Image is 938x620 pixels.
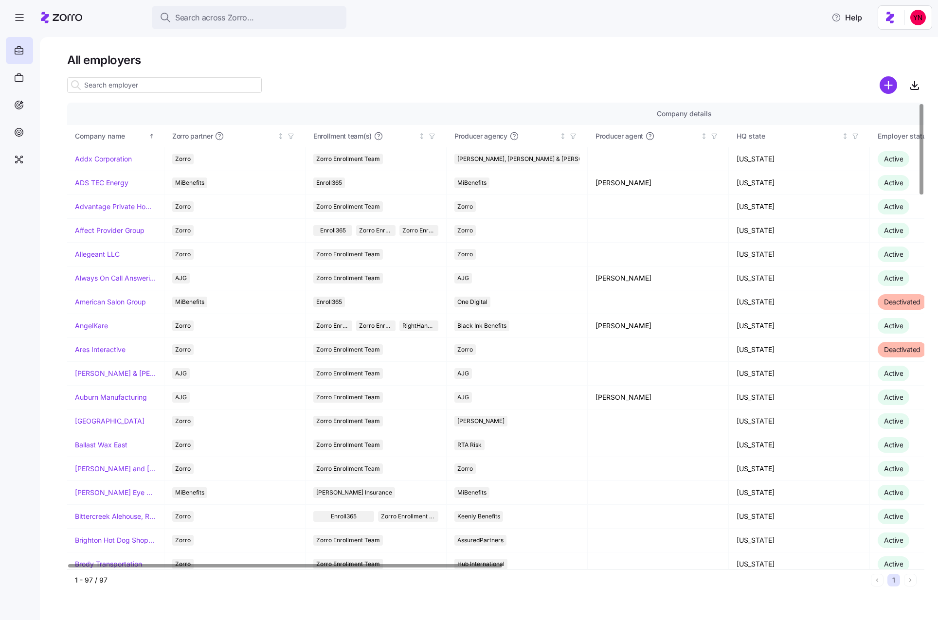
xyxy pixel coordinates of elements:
span: Active [884,321,903,330]
span: Zorro [175,249,191,260]
div: Company name [75,131,147,142]
td: [US_STATE] [729,195,870,219]
div: Not sorted [277,133,284,140]
input: Search employer [67,77,262,93]
span: Active [884,560,903,568]
span: Zorro [175,154,191,164]
span: Zorro Enrollment Team [316,440,380,450]
a: [PERSON_NAME] & [PERSON_NAME]'s [75,369,156,378]
span: Active [884,202,903,211]
button: Help [824,8,870,27]
a: Brody Transportation [75,559,142,569]
span: Producer agent [595,131,643,141]
span: Active [884,393,903,401]
span: Zorro Enrollment Team [316,416,380,426]
a: Affect Provider Group [75,226,144,235]
span: Zorro Enrollment Team [316,559,380,569]
a: Ballast Wax East [75,440,127,450]
div: Not sorted [559,133,566,140]
a: Addx Corporation [75,154,132,164]
span: Zorro Enrollment Team [316,392,380,403]
span: AJG [457,368,469,379]
span: Zorro [175,535,191,546]
span: One Digital [457,297,487,307]
span: Keenly Benefits [457,511,500,522]
div: Sorted ascending [148,133,155,140]
span: Enroll365 [316,177,342,188]
td: [US_STATE] [729,433,870,457]
a: ADS TEC Energy [75,178,128,188]
span: MiBenefits [457,487,487,498]
span: Zorro [175,416,191,426]
span: Zorro [175,225,191,236]
button: Search across Zorro... [152,6,346,29]
a: AngelKare [75,321,108,331]
span: Active [884,417,903,425]
span: Deactivated [884,345,920,354]
span: Active [884,369,903,377]
span: AJG [175,273,187,283]
td: [US_STATE] [729,457,870,481]
span: MiBenefits [175,487,204,498]
td: [US_STATE] [729,552,870,576]
a: [PERSON_NAME] and [PERSON_NAME]'s Furniture [75,464,156,474]
td: [PERSON_NAME] [588,171,729,195]
span: Zorro Enrollment Team [316,535,380,546]
span: Zorro [175,201,191,212]
a: Bittercreek Alehouse, Red Feather Lounge, Diablo & Sons Saloon [75,512,156,521]
td: [US_STATE] [729,409,870,433]
td: [US_STATE] [729,529,870,552]
td: [PERSON_NAME] [588,266,729,290]
span: [PERSON_NAME] Insurance [316,487,392,498]
td: [US_STATE] [729,386,870,409]
th: Company nameSorted ascending [67,125,164,147]
span: Help [831,12,862,23]
span: MiBenefits [175,177,204,188]
span: Zorro [457,249,473,260]
span: AJG [457,392,469,403]
div: Not sorted [418,133,425,140]
span: Active [884,464,903,473]
span: Black Ink Benefits [457,320,506,331]
span: Active [884,536,903,544]
span: Zorro Enrollment Team [316,273,380,283]
span: Zorro [457,344,473,355]
td: [US_STATE] [729,314,870,338]
img: 113f96d2b49c10db4a30150f42351c8a [910,10,926,25]
span: Zorro [175,440,191,450]
span: Zorro Enrollment Team [316,154,380,164]
span: Active [884,274,903,282]
td: [US_STATE] [729,266,870,290]
span: Zorro [175,559,191,569]
span: Zorro [175,463,191,474]
span: RTA Risk [457,440,482,450]
span: Zorro Enrollment Team [316,201,380,212]
span: Enroll365 [331,511,357,522]
td: [US_STATE] [729,338,870,362]
span: AssuredPartners [457,535,504,546]
span: [PERSON_NAME], [PERSON_NAME] & [PERSON_NAME] [457,154,609,164]
button: 1 [887,574,900,586]
span: Zorro Enrollment Team [381,511,436,522]
span: AJG [175,368,187,379]
div: 1 - 97 / 97 [75,575,867,585]
span: Zorro [175,344,191,355]
a: Ares Interactive [75,345,126,354]
span: MiBenefits [175,297,204,307]
a: [GEOGRAPHIC_DATA] [75,416,144,426]
span: Active [884,488,903,496]
td: [US_STATE] [729,147,870,171]
svg: add icon [880,76,897,94]
span: Zorro [457,201,473,212]
a: [PERSON_NAME] Eye Associates [75,488,156,497]
span: Zorro Enrollment Experts [402,225,435,236]
span: Active [884,441,903,449]
span: Zorro [457,225,473,236]
span: Zorro partner [172,131,213,141]
a: Brighton Hot Dog Shoppe [75,535,156,545]
th: Producer agencyNot sorted [447,125,588,147]
td: [US_STATE] [729,243,870,266]
span: Active [884,512,903,520]
td: [US_STATE] [729,219,870,243]
th: Zorro partnerNot sorted [164,125,306,147]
